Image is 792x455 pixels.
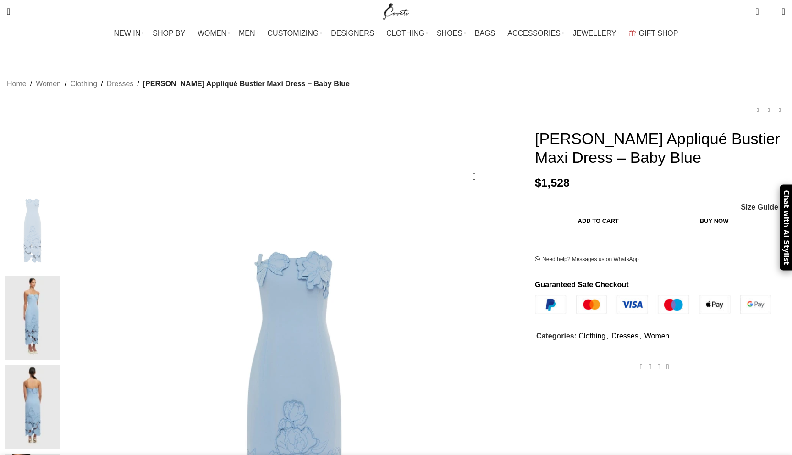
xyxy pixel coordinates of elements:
a: Site logo [381,7,412,15]
a: SHOP BY [153,24,188,43]
bdi: 1,528 [535,177,570,189]
a: SHOES [437,24,466,43]
a: DESIGNERS [331,24,377,43]
div: My Wishlist [766,2,775,21]
a: Clothing [70,78,97,90]
a: JEWELLERY [573,24,620,43]
span: $ [535,177,541,189]
a: CLOTHING [386,24,428,43]
a: ACCESSORIES [507,24,564,43]
span: Categories: [536,332,577,340]
span: WOMEN [198,29,226,38]
a: Search [2,2,15,21]
a: 0 [751,2,763,21]
a: X social link [646,360,654,373]
span: CUSTOMIZING [268,29,319,38]
strong: Guaranteed Safe Checkout [535,281,629,289]
a: CUSTOMIZING [268,24,322,43]
button: Add to cart [539,211,657,230]
span: MEN [239,29,255,38]
a: Next product [774,105,785,116]
a: Need help? Messages us on WhatsApp [535,256,639,263]
a: Facebook social link [637,360,646,373]
button: Buy now [661,211,767,230]
a: BAGS [475,24,498,43]
span: DESIGNERS [331,29,374,38]
a: WOMEN [198,24,230,43]
span: ACCESSORIES [507,29,561,38]
img: Model wearing Leo Lin Rayna embellished appliqué dress in soft blush — designer luxury available ... [5,187,60,271]
span: CLOTHING [386,29,424,38]
span: 0 [768,9,775,16]
a: GIFT SHOP [629,24,678,43]
a: Women [36,78,61,90]
div: Main navigation [2,24,790,43]
img: guaranteed-safe-checkout-bordered.j [535,295,771,314]
span: NEW IN [114,29,141,38]
span: , [606,330,608,342]
nav: Breadcrumb [7,78,350,90]
a: Dresses [611,332,638,340]
span: [PERSON_NAME] Appliqué Bustier Maxi Dress – Baby Blue [143,78,350,90]
img: GiftBag [629,30,636,36]
a: Home [7,78,27,90]
h1: [PERSON_NAME] Appliqué Bustier Maxi Dress – Baby Blue [535,129,785,167]
span: JEWELLERY [573,29,616,38]
a: Women [644,332,670,340]
a: MEN [239,24,258,43]
img: leo lin dress [5,276,60,360]
a: Dresses [107,78,134,90]
span: SHOP BY [153,29,185,38]
a: Previous product [752,105,763,116]
img: leo lin dresses [5,365,60,449]
span: SHOES [437,29,462,38]
a: WhatsApp social link [663,360,672,373]
a: NEW IN [114,24,144,43]
a: Pinterest social link [654,360,663,373]
span: GIFT SHOP [639,29,678,38]
span: BAGS [475,29,495,38]
a: Clothing [578,332,605,340]
span: , [639,330,641,342]
span: 0 [756,5,763,11]
a: Size Guide [740,204,778,211]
